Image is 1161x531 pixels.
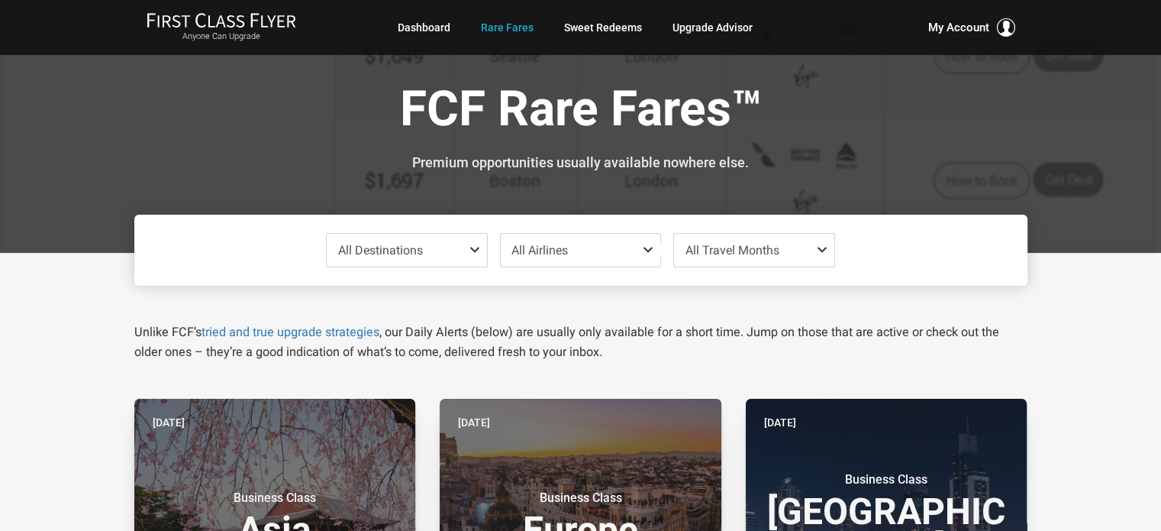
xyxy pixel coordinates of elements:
[928,18,989,37] span: My Account
[511,243,568,257] span: All Airlines
[147,12,296,28] img: First Class Flyer
[791,472,982,487] small: Business Class
[481,14,534,41] a: Rare Fares
[564,14,642,41] a: Sweet Redeems
[672,14,753,41] a: Upgrade Advisor
[147,12,296,43] a: First Class FlyerAnyone Can Upgrade
[485,491,676,506] small: Business Class
[764,414,796,431] time: [DATE]
[179,491,370,506] small: Business Class
[202,325,379,339] a: tried and true upgrade strategies
[685,243,779,257] span: All Travel Months
[338,243,423,257] span: All Destinations
[928,18,1015,37] button: My Account
[153,414,185,431] time: [DATE]
[398,14,450,41] a: Dashboard
[458,414,490,431] time: [DATE]
[134,322,1027,362] p: Unlike FCF’s , our Daily Alerts (below) are usually only available for a short time. Jump on thos...
[146,155,1016,170] h3: Premium opportunities usually available nowhere else.
[147,31,296,42] small: Anyone Can Upgrade
[146,83,1016,141] h1: FCF Rare Fares™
